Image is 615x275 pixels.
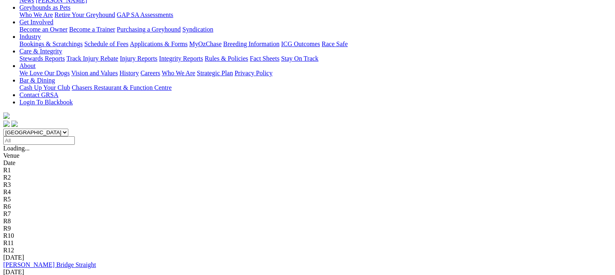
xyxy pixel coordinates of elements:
div: Care & Integrity [19,55,612,62]
a: Get Involved [19,19,53,25]
a: Rules & Policies [205,55,248,62]
a: Stay On Track [281,55,318,62]
a: Industry [19,33,41,40]
div: Date [3,159,612,167]
a: About [19,62,36,69]
a: Contact GRSA [19,91,58,98]
a: History [119,70,139,76]
a: Schedule of Fees [84,40,128,47]
div: Bar & Dining [19,84,612,91]
div: R11 [3,239,612,247]
a: Race Safe [321,40,347,47]
a: Breeding Information [223,40,279,47]
a: Fact Sheets [250,55,279,62]
a: Purchasing a Greyhound [117,26,181,33]
a: ICG Outcomes [281,40,320,47]
div: R6 [3,203,612,210]
div: R5 [3,196,612,203]
div: Industry [19,40,612,48]
span: Loading... [3,145,30,152]
a: Greyhounds as Pets [19,4,70,11]
a: Privacy Policy [235,70,273,76]
a: Become a Trainer [69,26,115,33]
a: Care & Integrity [19,48,62,55]
img: twitter.svg [11,121,18,127]
div: [DATE] [3,254,612,261]
a: Login To Blackbook [19,99,73,106]
a: Retire Your Greyhound [55,11,115,18]
div: R9 [3,225,612,232]
div: R10 [3,232,612,239]
a: Strategic Plan [197,70,233,76]
a: Who We Are [19,11,53,18]
img: facebook.svg [3,121,10,127]
div: R1 [3,167,612,174]
a: Chasers Restaurant & Function Centre [72,84,171,91]
a: MyOzChase [189,40,222,47]
a: GAP SA Assessments [117,11,173,18]
div: Get Involved [19,26,612,33]
a: Careers [140,70,160,76]
a: Bookings & Scratchings [19,40,82,47]
a: We Love Our Dogs [19,70,70,76]
input: Select date [3,136,75,145]
div: About [19,70,612,77]
a: Injury Reports [120,55,157,62]
div: R2 [3,174,612,181]
a: [PERSON_NAME] Bridge Straight [3,261,96,268]
a: Who We Are [162,70,195,76]
a: Vision and Values [71,70,118,76]
a: Syndication [182,26,213,33]
a: Become an Owner [19,26,68,33]
div: Greyhounds as Pets [19,11,612,19]
div: R4 [3,188,612,196]
div: R7 [3,210,612,218]
div: Venue [3,152,612,159]
a: Bar & Dining [19,77,55,84]
a: Track Injury Rebate [66,55,118,62]
a: Integrity Reports [159,55,203,62]
div: R3 [3,181,612,188]
div: R12 [3,247,612,254]
img: logo-grsa-white.png [3,112,10,119]
div: R8 [3,218,612,225]
a: Cash Up Your Club [19,84,70,91]
a: Applications & Forms [130,40,188,47]
a: Stewards Reports [19,55,65,62]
